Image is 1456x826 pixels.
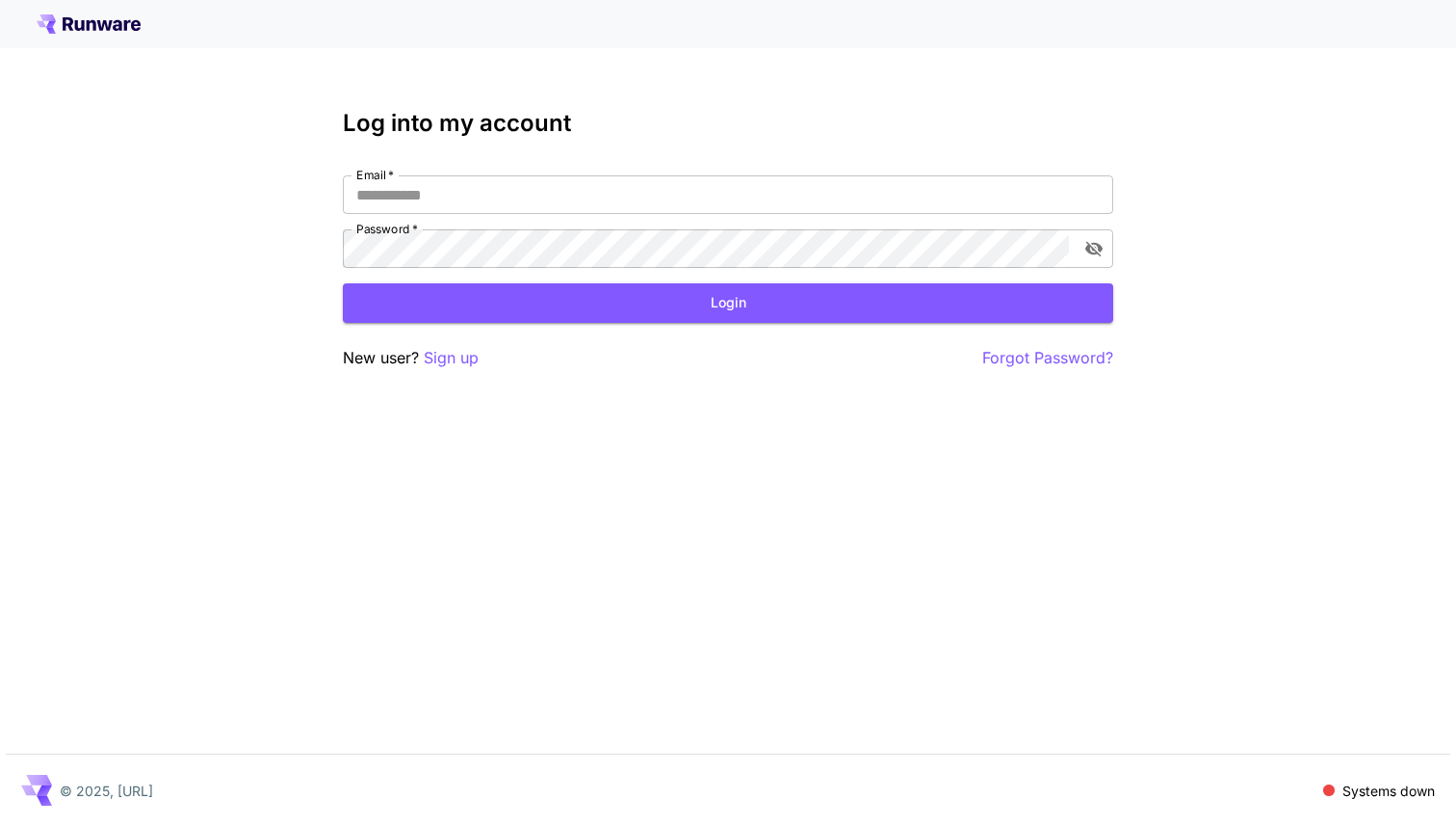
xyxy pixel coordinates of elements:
[424,346,479,370] button: Sign up
[982,346,1113,370] button: Forgot Password?
[343,346,479,370] p: New user?
[343,283,1113,323] button: Login
[60,781,153,801] p: © 2025, [URL]
[343,110,1113,137] h3: Log into my account
[356,167,394,183] label: Email
[356,221,418,237] label: Password
[1342,781,1435,801] p: Systems down
[1077,231,1111,266] button: toggle password visibility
